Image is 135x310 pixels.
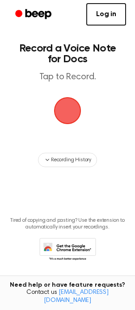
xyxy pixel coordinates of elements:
[7,217,128,231] p: Tired of copying and pasting? Use the extension to automatically insert your recordings.
[51,156,91,164] span: Recording History
[54,97,81,124] img: Beep Logo
[16,43,119,65] h1: Record a Voice Note for Docs
[86,3,126,26] a: Log in
[16,72,119,83] p: Tap to Record.
[9,6,59,23] a: Beep
[44,289,109,304] a: [EMAIL_ADDRESS][DOMAIN_NAME]
[5,289,130,305] span: Contact us
[38,153,97,167] button: Recording History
